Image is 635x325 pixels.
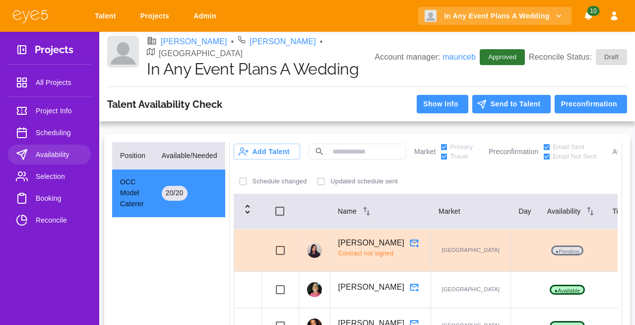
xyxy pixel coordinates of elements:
h1: In Any Event Plans A Wedding [147,60,375,79]
p: ● Available [550,285,584,295]
span: Primary [450,142,473,152]
th: Available/Needed [154,142,225,169]
img: profile_picture [307,282,322,297]
span: Email Sent [553,142,584,152]
a: Reconcile [8,210,91,230]
p: Market [414,147,436,157]
th: Position [112,142,154,169]
h3: Projects [35,44,73,59]
span: 10 [587,6,599,16]
p: [PERSON_NAME] [338,281,405,293]
div: Name [338,205,423,217]
a: mauriceb [443,53,476,61]
span: Booking [36,192,83,204]
button: Notifications [579,7,597,25]
a: Booking [8,188,91,208]
p: ● Pending [551,245,584,255]
span: Travel [450,152,468,162]
img: profile_picture [307,243,322,258]
button: Add Talent [234,144,300,160]
a: [PERSON_NAME] [161,36,227,48]
span: Availability [36,149,83,161]
p: Updated schedule sent [330,176,398,186]
td: OCC Model Caterer [112,169,154,217]
span: Email Not Sent [553,152,596,162]
li: • [320,36,323,48]
span: Draft [598,52,625,62]
a: Talent [88,7,126,25]
img: Client logo [425,10,437,22]
button: Preconfirmation [555,95,627,113]
span: Selection [36,170,83,182]
p: Preconfirmation [489,147,538,157]
span: Reconcile [36,214,83,226]
a: Project Info [8,101,91,121]
span: All Projects [36,77,83,88]
a: Availability [8,145,91,164]
th: Day [510,193,539,230]
div: Availability [547,205,597,217]
th: Market [431,193,510,230]
p: [GEOGRAPHIC_DATA] [439,245,503,255]
p: Schedule changed [253,176,307,186]
p: [PERSON_NAME] [338,237,405,249]
span: Scheduling [36,127,83,139]
span: Project Info [36,105,83,117]
div: 20 / 20 [162,186,188,201]
button: Show Info [417,95,468,113]
a: [PERSON_NAME] [250,36,316,48]
h3: Talent Availability Check [107,98,222,110]
button: Send to Talent [472,95,551,113]
p: [GEOGRAPHIC_DATA] [439,285,503,295]
a: Selection [8,166,91,186]
button: In Any Event Plans A Wedding [418,7,571,25]
span: Contract not signed [338,249,423,259]
img: Client logo [107,36,139,68]
p: Account manager: [375,51,476,63]
a: Scheduling [8,123,91,143]
img: eye5 [12,9,49,23]
li: • [231,36,234,48]
a: All Projects [8,73,91,92]
span: Approved [482,52,522,62]
p: Reconcile Status: [529,49,627,65]
a: Admin [187,7,226,25]
a: Projects [134,7,179,25]
p: [GEOGRAPHIC_DATA] [159,48,243,60]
